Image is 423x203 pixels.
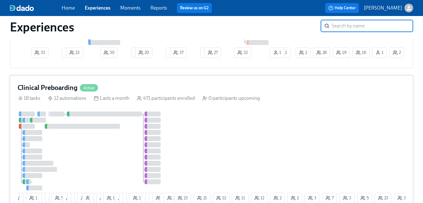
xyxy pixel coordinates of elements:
span: 19 [336,50,347,56]
span: 18 [81,195,91,201]
a: Review us on G2 [180,5,209,11]
button: 27 [204,47,221,58]
button: 2 [389,47,404,58]
button: 1 [372,47,387,58]
span: 1 [376,50,384,56]
span: 23 [69,50,80,56]
span: 4 [163,195,172,201]
button: 16 [352,47,370,58]
span: 10 [18,195,28,201]
span: 2 [65,50,73,56]
span: Help Center [328,5,356,11]
span: 2 [86,195,94,201]
span: 2 [169,50,177,56]
a: Home [62,5,75,11]
span: 7 [326,195,334,201]
div: 0 participants upcoming [202,95,260,102]
button: 19 [333,47,350,58]
a: Experiences [85,5,110,11]
button: 30 [100,47,118,58]
span: 2 [273,195,281,201]
span: 2 [291,195,299,201]
a: Moments [120,5,141,11]
span: 1 [273,50,281,56]
button: Help Center [325,3,359,13]
a: dado [10,5,62,11]
input: Search by name [332,20,413,32]
span: 2 [167,195,175,201]
span: 8 [145,195,153,201]
span: 2 [393,50,401,56]
span: 12 [254,195,264,201]
button: 23 [66,47,83,58]
h1: Experiences [10,20,74,35]
span: Active [80,86,98,90]
span: 6 [48,195,57,201]
span: 33 [35,50,45,56]
span: 11 [235,195,245,201]
p: [PERSON_NAME] [364,5,402,11]
button: 1 [200,47,215,58]
button: 4 [131,47,146,58]
button: [PERSON_NAME] [364,4,413,12]
button: 37 [170,47,187,58]
span: 5 [360,195,369,201]
span: 54 [55,195,65,201]
span: 3 [397,195,406,201]
div: 471 participants enrolled [137,95,195,102]
div: Lasts a month [94,95,129,102]
button: 2 [166,47,181,58]
h4: Clinical Preboarding [18,83,77,92]
span: 12 [118,195,128,201]
button: Review us on G2 [177,3,212,13]
span: 1 [204,50,212,56]
div: 18 tasks [18,95,40,102]
button: 33 [31,47,48,58]
span: 21 [197,195,207,201]
a: Reports [150,5,167,11]
span: 32 [237,50,248,56]
span: 6 [122,195,131,201]
span: 2 [299,50,307,56]
span: 10 [66,195,76,201]
div: 12 automations [48,95,86,102]
span: 27 [208,50,218,56]
span: 16 [107,195,117,201]
button: 2 [296,47,310,58]
span: 11 [29,195,39,201]
button: 32 [234,47,251,58]
span: 23 [178,195,188,201]
button: 1 [270,47,285,58]
span: 30 [104,50,114,56]
span: 16 [356,50,366,56]
span: 12 [133,195,143,201]
span: 28 [316,50,327,56]
span: 3 [308,195,316,201]
span: 8 [156,195,164,201]
span: 4 [134,50,143,56]
span: 14 [100,195,110,201]
span: 6 [71,195,79,201]
img: dado [10,5,34,11]
button: 2 [62,47,77,58]
span: 9 [93,195,101,201]
span: 37 [173,50,183,56]
span: 6 [126,195,135,201]
button: 20 [135,47,152,58]
button: 28 [313,47,330,58]
span: 12 [216,195,226,201]
span: 3 [343,195,351,201]
span: 23 [378,195,388,201]
span: 20 [138,50,149,56]
span: 9 [74,195,83,201]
